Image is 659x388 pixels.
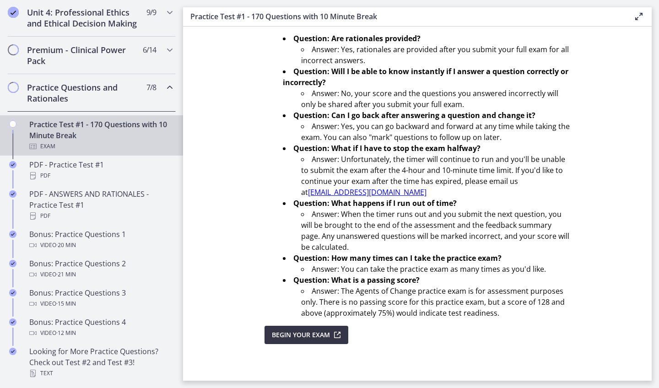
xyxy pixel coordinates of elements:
div: Bonus: Practice Questions 4 [29,317,172,339]
i: Completed [9,231,16,238]
div: Looking for More Practice Questions? Check out Test #2 and Test #3! [29,346,172,379]
h2: Practice Questions and Rationales [27,82,139,104]
li: Answer: You can take the practice exam as many times as you'd like. [301,264,570,275]
li: Answer: The Agents of Change practice exam is for assessment purposes only. There is no passing s... [301,286,570,318]
li: Answer: No, your score and the questions you answered incorrectly will only be shared after you s... [301,88,570,110]
strong: Question: What happens if I run out of time? [293,198,457,208]
i: Completed [9,318,16,326]
div: Practice Test #1 - 170 Questions with 10 Minute Break [29,119,172,152]
li: Answer: Unfortunately, the timer will continue to run and you'll be unable to submit the exam aft... [301,154,570,198]
strong: Question: Are rationales provided? [293,33,421,43]
div: PDF - ANSWERS AND RATIONALES - Practice Test #1 [29,189,172,221]
span: · 15 min [56,298,76,309]
div: Bonus: Practice Questions 1 [29,229,172,251]
button: Begin Your Exam [265,326,348,344]
div: Video [29,240,172,251]
div: Video [29,298,172,309]
h3: Practice Test #1 - 170 Questions with 10 Minute Break [190,11,619,22]
i: Completed [9,190,16,198]
h2: Unit 4: Professional Ethics and Ethical Decision Making [27,7,139,29]
strong: Question: Can I go back after answering a question and change it? [293,110,535,120]
span: 7 / 8 [146,82,156,93]
div: PDF [29,210,172,221]
span: 9 / 9 [146,7,156,18]
a: [EMAIL_ADDRESS][DOMAIN_NAME] [308,187,427,197]
li: Answer: Yes, you can go backward and forward at any time while taking the exam. You can also "mar... [301,121,570,143]
span: Begin Your Exam [272,329,330,340]
li: Answer: When the timer runs out and you submit the next question, you will be brought to the end ... [301,209,570,253]
div: Exam [29,141,172,152]
span: · 20 min [56,240,76,251]
div: Video [29,328,172,339]
span: 6 / 14 [143,44,156,55]
strong: Question: What is a passing score? [293,275,420,285]
div: PDF [29,170,172,181]
h2: Premium - Clinical Power Pack [27,44,139,66]
strong: Question: Will I be able to know instantly if I answer a question correctly or incorrectly? [283,66,568,87]
i: Completed [8,7,19,18]
div: Bonus: Practice Questions 3 [29,287,172,309]
strong: Question: How many times can I take the practice exam? [293,253,502,263]
i: Completed [9,260,16,267]
i: Completed [9,289,16,296]
div: Text [29,368,172,379]
li: Answer: Yes, rationales are provided after you submit your full exam for all incorrect answers. [301,44,570,66]
div: Bonus: Practice Questions 2 [29,258,172,280]
span: · 21 min [56,269,76,280]
div: PDF - Practice Test #1 [29,159,172,181]
div: Video [29,269,172,280]
i: Completed [9,161,16,168]
i: Completed [9,348,16,355]
span: · 12 min [56,328,76,339]
strong: Question: What if I have to stop the exam halfway? [293,143,481,153]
